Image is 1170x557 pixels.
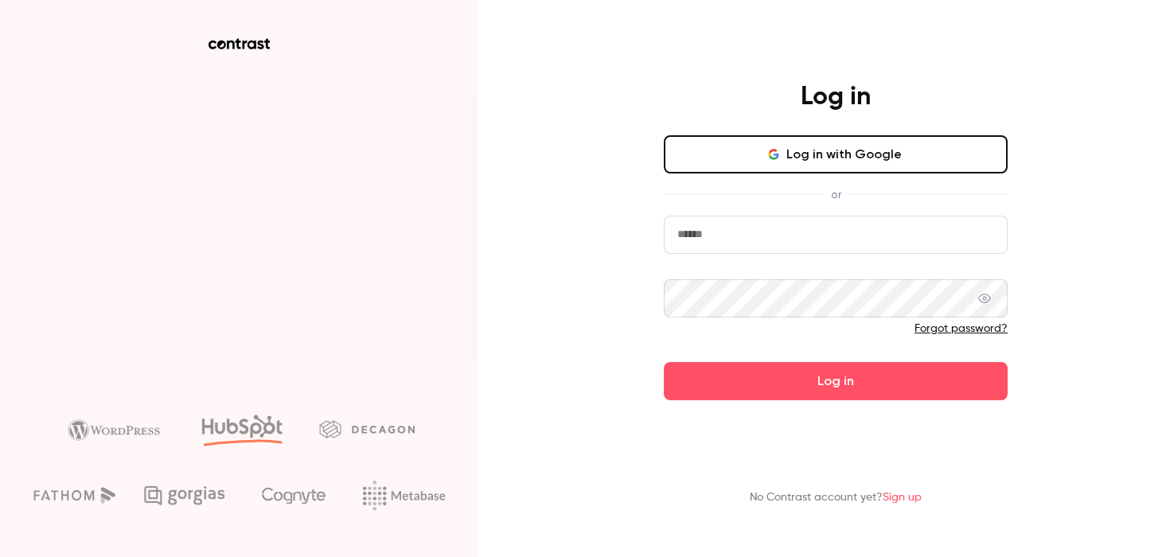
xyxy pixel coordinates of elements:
[750,489,922,506] p: No Contrast account yet?
[883,492,922,503] a: Sign up
[823,186,849,203] span: or
[664,135,1008,173] button: Log in with Google
[319,420,415,438] img: decagon
[801,81,871,113] h4: Log in
[664,362,1008,400] button: Log in
[915,323,1008,334] a: Forgot password?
